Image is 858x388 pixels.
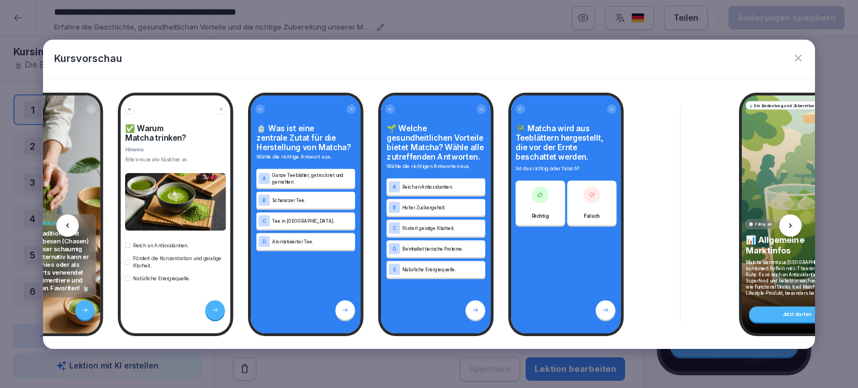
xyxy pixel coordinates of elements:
[402,266,483,272] p: Natürliche Energiequelle.
[125,146,226,153] p: Hinweis
[755,221,773,227] p: Fällig am
[402,224,483,231] p: Fördert geistige Klarheit.
[263,239,266,244] p: D
[272,171,353,185] p: Ganze Teeblätter, getrocknet und gemahlen.
[746,234,848,256] p: 📊 Allgemeine Marktinfos
[263,218,266,223] p: C
[393,267,396,272] p: E
[531,212,549,219] p: Richtig
[516,165,617,173] p: Ist das richtig oder falsch?
[402,245,483,252] p: Beinhaltet tierische Proteine.
[272,197,353,203] p: Schwarzer Tee.
[256,153,355,161] p: Wähle die richtige Antwort aus.
[387,123,485,161] h4: 🌱 Welche gesundheitlichen Vorteile bietet Matcha? Wähle alle zutreffenden Antworten.
[393,226,396,231] p: C
[584,212,600,219] p: Falsch
[393,184,396,189] p: A
[256,123,355,152] h4: 🍵 Was ist eine zentrale Zutat für die Herstellung von Matcha?
[748,102,845,108] p: 🍵 Die Bedeutung und Zubereitung von immergrün Matchas
[54,51,122,66] p: Kursvorschau
[393,246,396,251] p: D
[263,198,266,203] p: B
[133,242,189,249] p: Reich an Antioxidantien.
[133,275,190,282] p: Natürliche Energiequelle.
[125,156,226,163] div: Bitte kreuze alle Kästchen an.
[272,238,353,245] p: Aromatisierter Tee.
[746,259,848,296] p: Matcha stammt aus [GEOGRAPHIC_DATA] und kombiniert Koffein mit L-Theanin für Energie und Ruhe. Es...
[125,173,226,231] img: slhsliuqd9fzsw7uing8oxbv.png
[402,204,483,210] p: Hoher Zuckergehalt.
[749,306,845,322] div: Jetzt starten
[402,183,483,190] p: Reich an Antioxidantien.
[387,162,485,170] p: Wähle die richtigen Antworten aus.
[263,176,266,181] p: A
[272,217,353,224] p: Tee in [GEOGRAPHIC_DATA].
[125,123,226,142] h4: ✅ Warum Matcha trinken?
[133,255,226,269] p: Fördert die Konzentration und geistige Klarheit.
[393,205,396,210] p: B
[516,123,617,161] h4: 🎋 Matcha wird aus Teeblättern hergestellt, die vor der Ernte beschattet werden.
